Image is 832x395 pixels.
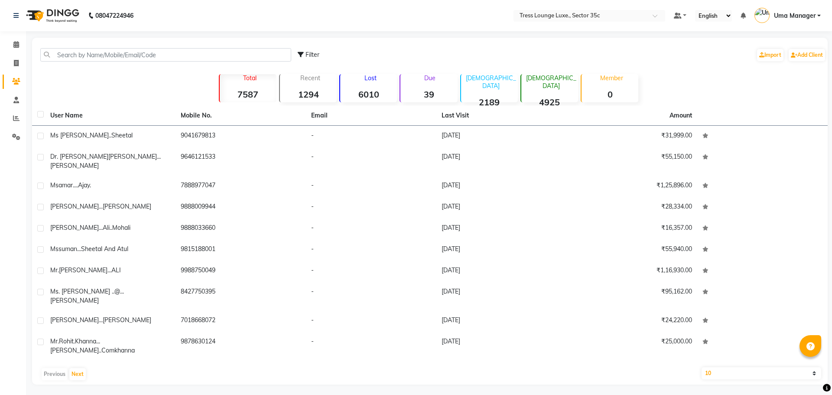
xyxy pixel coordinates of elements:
td: 9646121533 [175,147,306,176]
td: 9815188001 [175,239,306,261]
img: Uma Manager [754,8,770,23]
td: ₹95,162.00 [567,282,697,310]
td: [DATE] [436,197,567,218]
td: ₹31,999.00 [567,126,697,147]
td: [DATE] [436,176,567,197]
p: Recent [283,74,337,82]
p: Member [585,74,638,82]
a: Add Client [789,49,825,61]
td: 9878630124 [175,332,306,360]
td: ₹24,220.00 [567,310,697,332]
p: Total [223,74,276,82]
th: Email [306,106,436,126]
td: - [306,147,436,176]
span: ms [50,181,58,189]
td: 9041679813 [175,126,306,147]
p: [DEMOGRAPHIC_DATA] [525,74,578,90]
td: - [306,239,436,261]
td: 9888009944 [175,197,306,218]
td: 7018668072 [175,310,306,332]
span: Filter [305,51,319,59]
td: [DATE] [436,218,567,239]
img: logo [22,3,81,28]
td: [DATE] [436,261,567,282]
td: 7888977047 [175,176,306,197]
td: [DATE] [436,239,567,261]
span: dr. [PERSON_NAME] [50,153,108,160]
td: - [306,218,436,239]
th: Mobile No. [175,106,306,126]
a: Import [757,49,783,61]
td: - [306,261,436,282]
td: ₹55,150.00 [567,147,697,176]
span: [PERSON_NAME]...ali..mohali [50,224,130,232]
span: Mr. [50,266,59,274]
strong: 6010 [340,89,397,100]
span: khanna [114,346,135,354]
p: [DEMOGRAPHIC_DATA] [465,74,518,90]
td: ₹28,334.00 [567,197,697,218]
strong: 4925 [521,97,578,108]
strong: 7587 [220,89,276,100]
td: 8427750395 [175,282,306,310]
td: [DATE] [436,310,567,332]
td: - [306,310,436,332]
td: ₹1,16,930.00 [567,261,697,282]
span: [PERSON_NAME]...[PERSON_NAME] [50,316,151,324]
button: Next [69,368,86,380]
span: amar....ajay. [58,181,91,189]
strong: 0 [582,89,638,100]
td: ₹16,357.00 [567,218,697,239]
span: ms. [PERSON_NAME] ..@...[PERSON_NAME] [50,287,124,304]
td: - [306,176,436,197]
span: [PERSON_NAME]...ALI [59,266,121,274]
span: suman...sheetal and atul [58,245,128,253]
td: [DATE] [436,282,567,310]
td: ₹25,000.00 [567,332,697,360]
b: 08047224946 [95,3,133,28]
strong: 1294 [280,89,337,100]
td: ₹55,940.00 [567,239,697,261]
td: - [306,332,436,360]
td: - [306,126,436,147]
strong: 39 [400,89,457,100]
span: mr.rohit.khanna...[PERSON_NAME]..com [50,337,114,354]
td: 9988750049 [175,261,306,282]
td: 9888033660 [175,218,306,239]
th: Amount [664,106,697,125]
span: sheetal [111,131,133,139]
span: Uma Manager [774,11,816,20]
td: [DATE] [436,126,567,147]
p: Lost [344,74,397,82]
span: ms [50,245,58,253]
td: - [306,282,436,310]
iframe: chat widget [796,360,823,386]
th: Last Visit [436,106,567,126]
input: Search by Name/Mobile/Email/Code [40,48,291,62]
span: [PERSON_NAME]...[PERSON_NAME] [50,202,151,210]
span: ms [PERSON_NAME].. [50,131,111,139]
td: [DATE] [436,332,567,360]
p: Due [402,74,457,82]
td: [DATE] [436,147,567,176]
th: User Name [45,106,175,126]
td: ₹1,25,896.00 [567,176,697,197]
strong: 2189 [461,97,518,108]
td: - [306,197,436,218]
